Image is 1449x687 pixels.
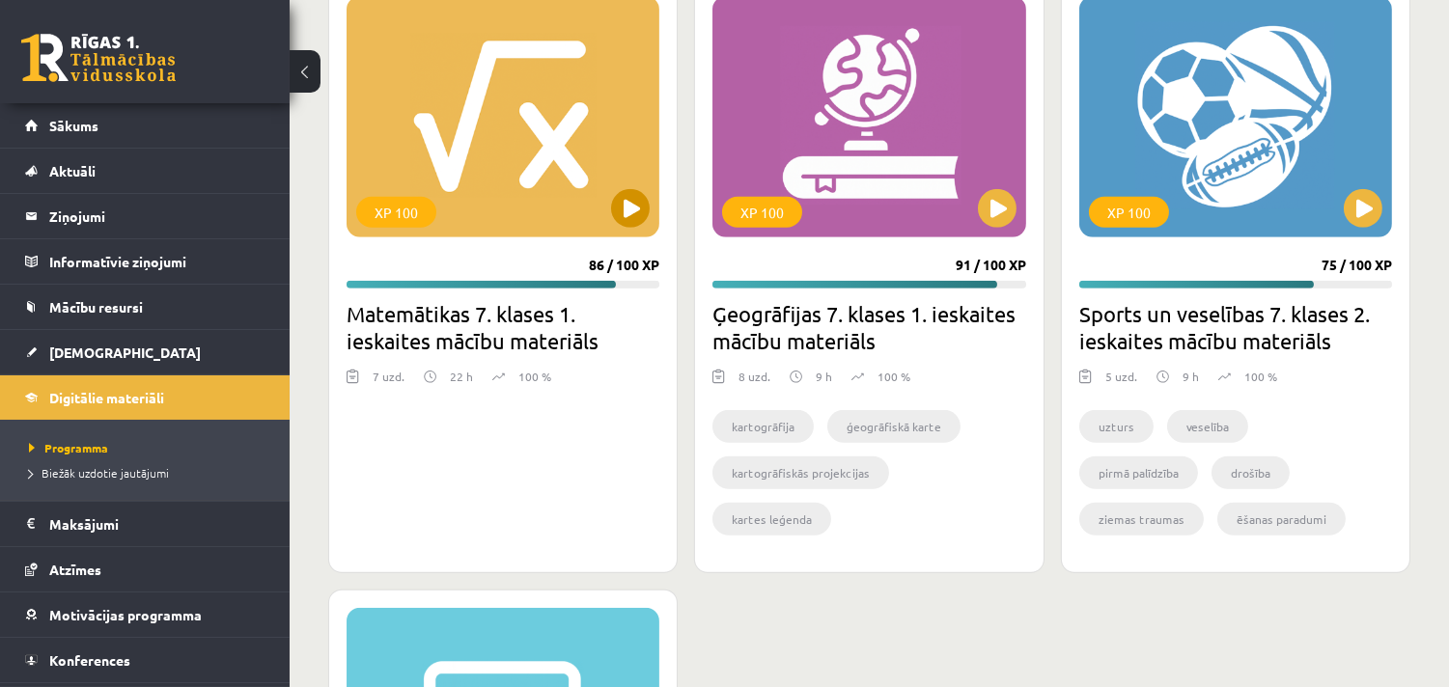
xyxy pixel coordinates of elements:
p: 9 h [816,368,832,385]
legend: Ziņojumi [49,194,265,238]
a: Aktuāli [25,149,265,193]
p: 9 h [1183,368,1199,385]
a: [DEMOGRAPHIC_DATA] [25,330,265,374]
span: Programma [29,440,108,455]
div: 5 uzd. [1105,368,1137,397]
li: kartogrāfija [712,410,814,443]
p: 100 % [878,368,910,385]
a: Informatīvie ziņojumi [25,239,265,284]
a: Digitālie materiāli [25,375,265,420]
span: Atzīmes [49,561,101,578]
li: ģeogrāfiskā karte [827,410,961,443]
p: 100 % [1244,368,1277,385]
li: kartogrāfiskās projekcijas [712,456,889,489]
div: 8 uzd. [738,368,770,397]
span: Motivācijas programma [49,606,202,623]
div: XP 100 [356,197,436,228]
div: XP 100 [1089,197,1169,228]
span: Sākums [49,117,98,134]
li: kartes leģenda [712,503,831,536]
span: Aktuāli [49,162,96,179]
a: Sākums [25,103,265,148]
h2: Matemātikas 7. klases 1. ieskaites mācību materiāls [347,300,659,354]
div: 7 uzd. [373,368,404,397]
div: XP 100 [722,197,802,228]
span: [DEMOGRAPHIC_DATA] [49,343,201,361]
span: Biežāk uzdotie jautājumi [29,465,169,481]
a: Ziņojumi [25,194,265,238]
span: Digitālie materiāli [49,389,164,406]
span: Konferences [49,651,130,669]
h2: Sports un veselības 7. klases 2. ieskaites mācību materiāls [1079,300,1392,354]
a: Programma [29,439,270,456]
a: Konferences [25,638,265,682]
h2: Ģeogrāfijas 7. klases 1. ieskaites mācību materiāls [712,300,1025,354]
a: Mācību resursi [25,285,265,329]
a: Rīgas 1. Tālmācības vidusskola [21,34,176,82]
li: uzturs [1079,410,1154,443]
li: pirmā palīdzība [1079,456,1198,489]
p: 100 % [518,368,551,385]
a: Maksājumi [25,502,265,546]
a: Motivācijas programma [25,592,265,637]
legend: Maksājumi [49,502,265,546]
legend: Informatīvie ziņojumi [49,239,265,284]
li: drošība [1212,456,1290,489]
li: ziemas traumas [1079,503,1204,536]
li: ēšanas paradumi [1217,503,1346,536]
a: Atzīmes [25,547,265,591]
li: veselība [1167,410,1248,443]
a: Biežāk uzdotie jautājumi [29,464,270,481]
p: 22 h [450,368,473,385]
span: Mācību resursi [49,298,143,316]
